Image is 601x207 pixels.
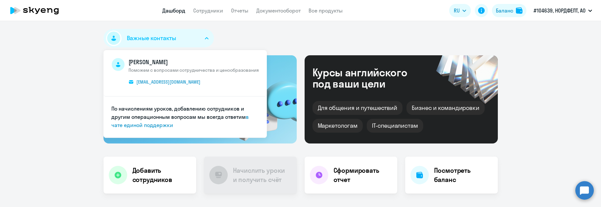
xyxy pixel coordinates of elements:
[127,34,176,42] span: Важные контакты
[367,119,423,133] div: IT-специалистам
[312,67,425,89] div: Курсы английского под ваши цели
[233,166,290,184] h4: Начислить уроки и получить счёт
[104,50,267,138] ul: Важные контакты
[406,101,485,115] div: Бизнес и командировки
[136,79,200,85] span: [EMAIL_ADDRESS][DOMAIN_NAME]
[128,58,259,66] span: [PERSON_NAME]
[104,29,214,47] button: Важные контакты
[492,4,526,17] button: Балансbalance
[312,119,363,133] div: Маркетологам
[534,7,586,14] p: #104639, НОРДФЕЛТ, АО
[128,67,259,73] span: Поможем с вопросами сотрудничества и ценообразования
[162,7,185,14] a: Дашборд
[231,7,248,14] a: Отчеты
[111,114,249,128] a: в чате единой поддержки
[128,78,206,86] a: [EMAIL_ADDRESS][DOMAIN_NAME]
[434,166,493,184] h4: Посмотреть баланс
[256,7,301,14] a: Документооборот
[449,4,471,17] button: RU
[334,166,392,184] h4: Сформировать отчет
[309,7,343,14] a: Все продукты
[193,7,223,14] a: Сотрудники
[516,7,522,14] img: balance
[530,3,595,18] button: #104639, НОРДФЕЛТ, АО
[132,166,191,184] h4: Добавить сотрудников
[496,7,513,14] div: Баланс
[111,105,246,120] span: По начислениям уроков, добавлению сотрудников и другим операционным вопросам мы всегда ответим
[454,7,460,14] span: RU
[312,101,403,115] div: Для общения и путешествий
